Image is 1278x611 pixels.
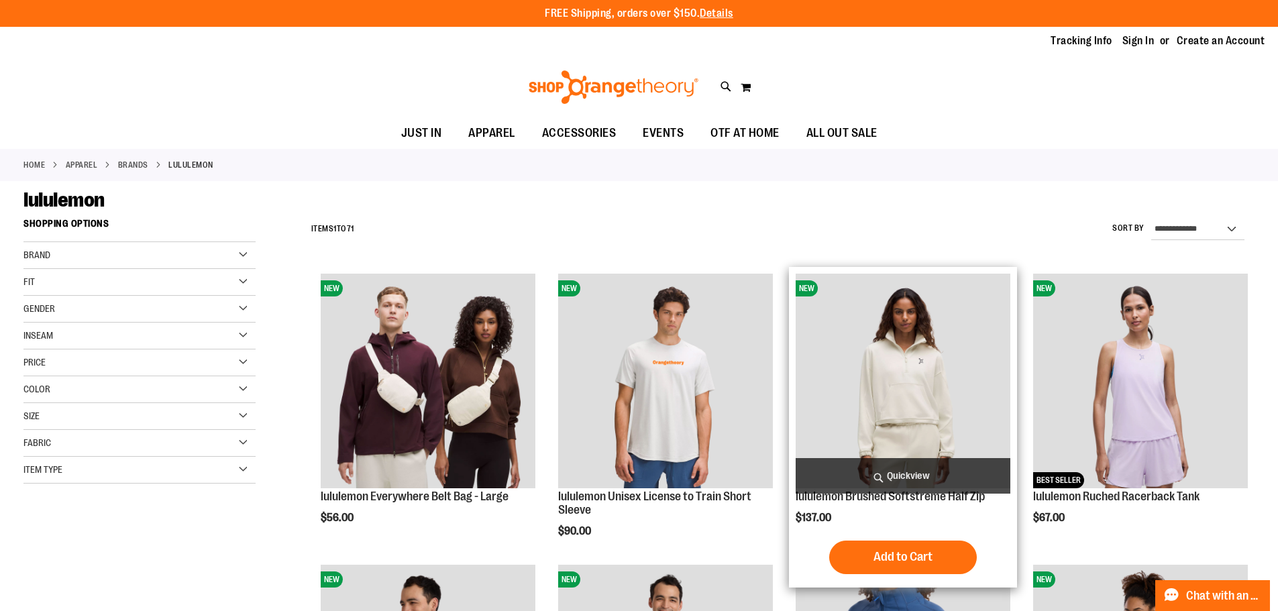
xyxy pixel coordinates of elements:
span: ALL OUT SALE [806,118,877,148]
a: Details [700,7,733,19]
div: product [551,267,780,571]
p: FREE Shipping, orders over $150. [545,6,733,21]
span: Size [23,410,40,421]
span: NEW [558,280,580,296]
img: lululemon Everywhere Belt Bag - Large [321,274,535,488]
a: lululemon Everywhere Belt Bag - Large [321,490,509,503]
span: Price [23,357,46,368]
a: lululemon Unisex License to Train Short SleeveNEW [558,274,773,490]
img: lululemon Unisex License to Train Short Sleeve [558,274,773,488]
span: $67.00 [1033,512,1067,524]
span: Gender [23,303,55,314]
span: $90.00 [558,525,593,537]
span: OTF AT HOME [710,118,780,148]
strong: Shopping Options [23,212,256,242]
div: product [1026,267,1255,558]
div: product [789,267,1017,588]
a: Tracking Info [1051,34,1112,48]
img: lululemon Ruched Racerback Tank [1033,274,1248,488]
span: ACCESSORIES [542,118,617,148]
a: lululemon Everywhere Belt Bag - LargeNEW [321,274,535,490]
a: lululemon Unisex License to Train Short Sleeve [558,490,751,516]
a: Home [23,159,45,171]
span: NEW [796,280,818,296]
span: NEW [1033,571,1055,588]
span: $137.00 [796,512,833,524]
span: 71 [347,224,354,233]
img: Shop Orangetheory [527,70,700,104]
span: EVENTS [643,118,684,148]
img: lululemon Brushed Softstreme Half Zip [796,274,1010,488]
a: lululemon Brushed Softstreme Half Zip [796,490,985,503]
span: Item Type [23,464,62,475]
span: APPAREL [468,118,515,148]
a: Sign In [1122,34,1155,48]
span: JUST IN [401,118,442,148]
span: NEW [321,280,343,296]
a: Quickview [796,458,1010,494]
a: lululemon Ruched Racerback Tank [1033,490,1200,503]
a: APPAREL [66,159,98,171]
a: lululemon Brushed Softstreme Half ZipNEW [796,274,1010,490]
span: 1 [333,224,337,233]
strong: lululemon [168,159,213,171]
span: Chat with an Expert [1186,590,1262,602]
span: Fit [23,276,35,287]
div: product [314,267,542,558]
button: Chat with an Expert [1155,580,1271,611]
span: lululemon [23,188,105,211]
span: BEST SELLER [1033,472,1084,488]
button: Add to Cart [829,541,977,574]
span: Color [23,384,50,394]
a: Create an Account [1177,34,1265,48]
span: NEW [1033,280,1055,296]
a: lululemon Ruched Racerback TankNEWBEST SELLER [1033,274,1248,490]
span: NEW [558,571,580,588]
span: Brand [23,249,50,260]
h2: Items to [311,219,354,239]
span: Inseam [23,330,53,341]
span: Add to Cart [873,549,933,564]
span: NEW [321,571,343,588]
span: Fabric [23,437,51,448]
a: BRANDS [118,159,148,171]
span: $56.00 [321,512,356,524]
label: Sort By [1112,223,1144,234]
